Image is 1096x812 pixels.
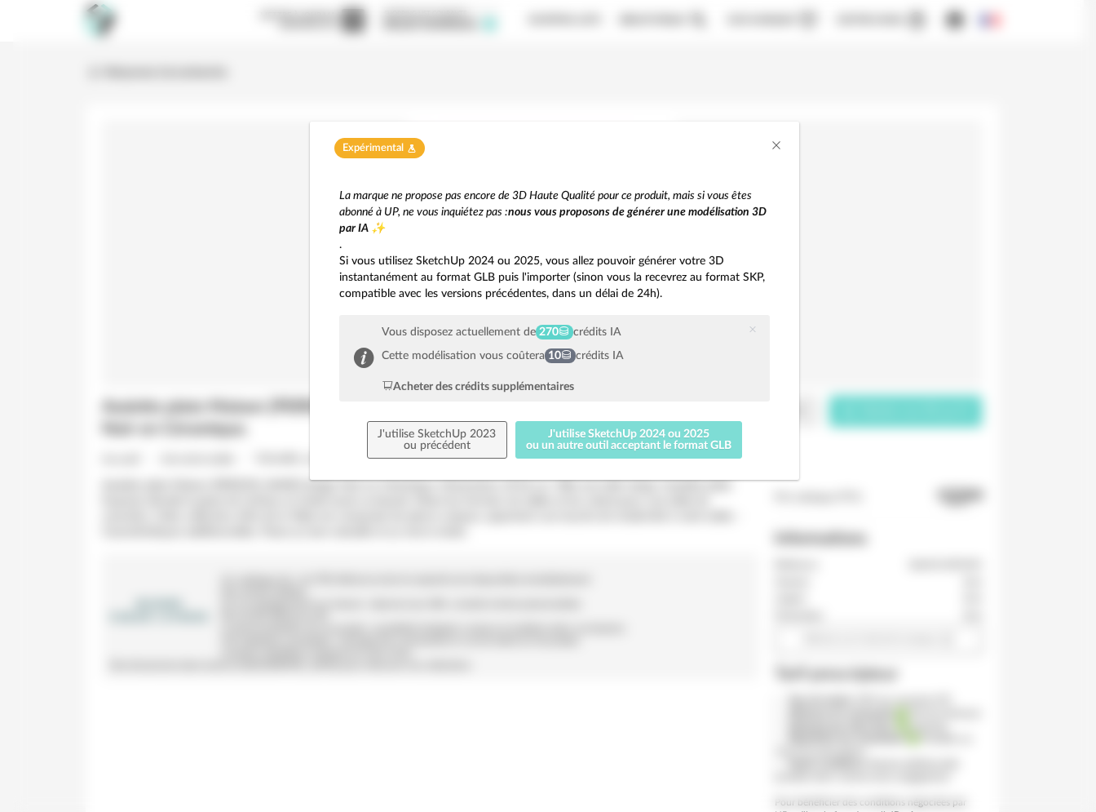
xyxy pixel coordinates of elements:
[382,326,624,339] div: Vous disposez actuellement de crédits IA
[339,190,752,218] em: La marque ne propose pas encore de 3D Haute Qualité pour ce produit, mais si vous êtes abonné à U...
[342,141,404,155] span: Expérimental
[545,348,576,363] span: 10
[382,379,574,395] div: Acheter des crédits supplémentaires
[339,206,767,234] em: nous vous proposons de générer une modélisation 3D par IA ✨
[407,141,417,155] span: Flask icon
[515,421,743,459] button: J'utilise SketchUp 2024 ou 2025ou un autre outil acceptant le format GLB
[339,253,770,302] p: Si vous utilisez SketchUp 2024 ou 2025, vous allez pouvoir générer votre 3D instantanément au for...
[310,122,799,480] div: dialog
[536,325,573,339] span: 270
[770,138,783,155] button: Close
[367,421,507,459] button: J'utilise SketchUp 2023ou précédent
[382,349,624,363] div: Cette modélisation vous coûtera crédits IA
[339,237,770,253] p: .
